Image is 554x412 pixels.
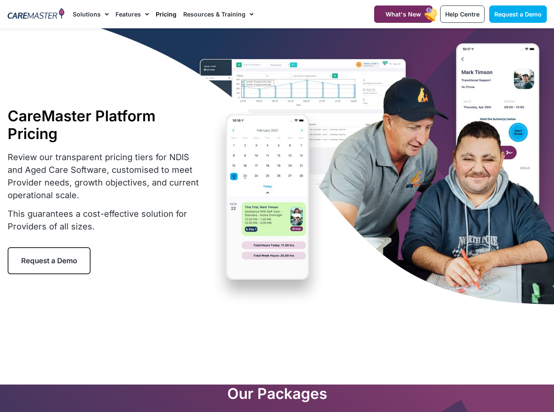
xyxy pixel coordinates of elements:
[8,8,65,21] img: CareMaster Logo
[386,11,421,18] span: What's New
[494,11,542,18] span: Request a Demo
[21,256,77,265] span: Request a Demo
[374,5,433,23] a: What's New
[8,151,200,202] p: Review our transparent pricing tiers for NDIS and Aged Care Software, customised to meet Provider...
[8,207,200,233] p: This guarantees a cost-effective solution for Providers of all sizes.
[8,107,200,142] h1: CareMaster Platform Pricing
[8,385,546,402] h2: Our Packages
[8,247,91,274] a: Request a Demo
[489,5,547,23] a: Request a Demo
[445,11,480,18] span: Help Centre
[440,5,485,23] a: Help Centre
